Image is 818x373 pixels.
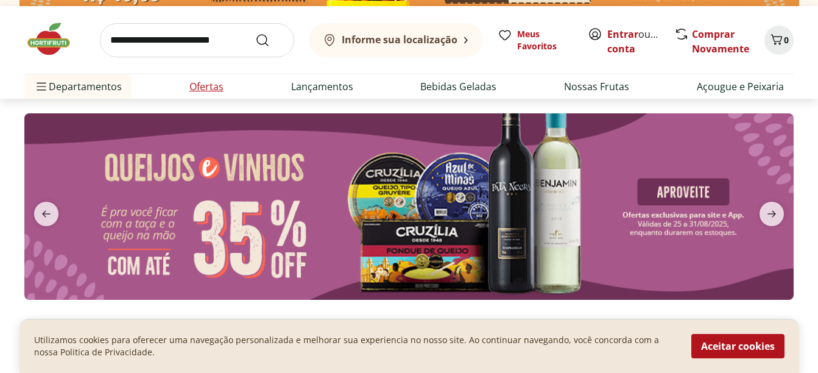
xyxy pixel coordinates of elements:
button: Menu [34,72,49,101]
button: Go to page 8 from fs-carousel [432,310,442,339]
button: Current page from fs-carousel [386,310,403,339]
button: Informe sua localização [309,23,483,57]
a: Nossas Frutas [564,79,629,94]
a: Comprar Novamente [692,27,749,55]
button: previous [24,202,68,226]
a: Entrar [607,27,638,41]
button: Go to page 10 from fs-carousel [452,310,462,339]
button: Go to page 6 from fs-carousel [413,310,423,339]
button: Go to page 3 from fs-carousel [376,310,386,339]
a: Ofertas [189,79,224,94]
button: Submit Search [255,33,284,48]
button: Aceitar cookies [691,334,785,358]
a: Açougue e Peixaria [697,79,784,94]
b: Informe sua localização [342,33,457,46]
button: next [750,202,794,226]
span: 0 [784,34,789,46]
a: Bebidas Geladas [420,79,496,94]
a: Criar conta [607,27,674,55]
input: search [100,23,294,57]
button: Carrinho [764,26,794,55]
span: Departamentos [34,72,122,101]
button: Go to page 9 from fs-carousel [442,310,452,339]
button: Go to page 5 from fs-carousel [403,310,413,339]
a: Lançamentos [291,79,353,94]
p: Utilizamos cookies para oferecer uma navegação personalizada e melhorar sua experiencia no nosso ... [34,334,677,358]
button: Go to page 2 from fs-carousel [367,310,376,339]
img: Hortifruti [24,21,85,57]
button: Go to page 1 from fs-carousel [357,310,367,339]
img: queijos e vinhos [24,113,794,300]
button: Go to page 7 from fs-carousel [423,310,432,339]
span: ou [607,27,661,56]
a: Meus Favoritos [498,28,573,52]
span: Meus Favoritos [517,28,573,52]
